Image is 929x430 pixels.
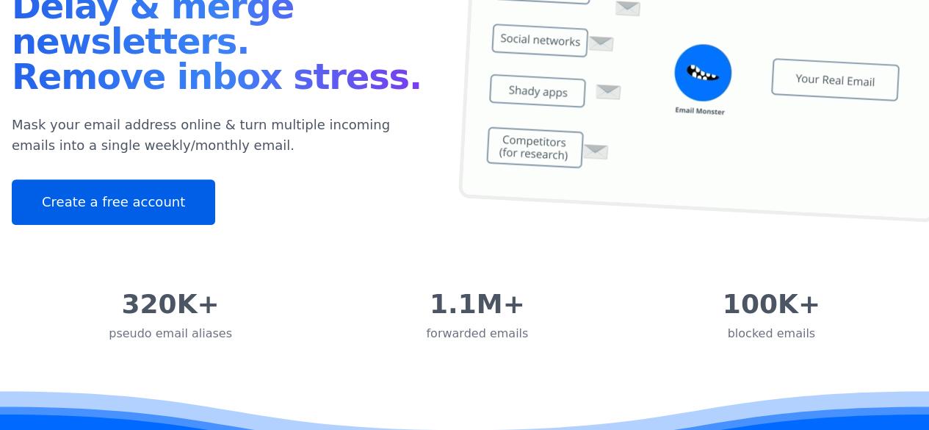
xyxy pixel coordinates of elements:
[723,325,820,343] div: blocked emails
[12,115,430,156] p: Mask your email address online & turn multiple incoming emails into a single weekly/monthly email.
[12,179,215,225] a: Create a free account
[426,290,528,319] div: 1.1M+
[426,325,528,343] div: forwarded emails
[109,325,232,343] div: pseudo email aliases
[723,290,820,319] div: 100K+
[109,290,232,319] div: 320K+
